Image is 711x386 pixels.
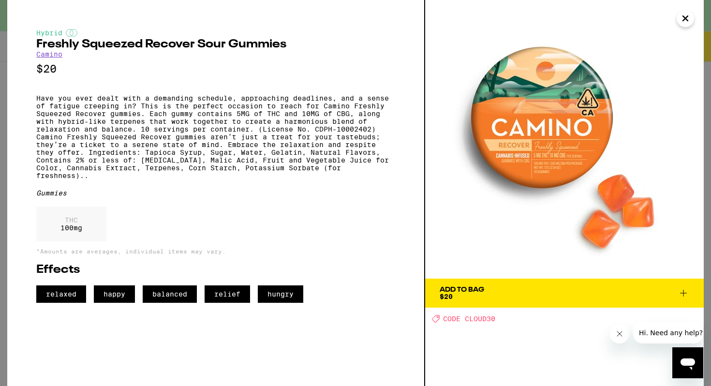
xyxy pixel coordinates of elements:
iframe: Message from company [633,322,703,343]
span: relaxed [36,285,86,303]
div: Hybrid [36,29,395,37]
span: $20 [440,293,453,300]
div: Add To Bag [440,286,484,293]
img: hybridColor.svg [66,29,77,37]
div: Gummies [36,189,395,197]
p: $20 [36,63,395,75]
span: happy [94,285,135,303]
iframe: Button to launch messaging window [672,347,703,378]
span: hungry [258,285,303,303]
span: CODE CLOUD30 [443,315,495,323]
span: relief [205,285,250,303]
p: Have you ever dealt with a demanding schedule, approaching deadlines, and a sense of fatigue cree... [36,94,395,179]
h2: Effects [36,264,395,276]
p: THC [60,216,82,224]
button: Add To Bag$20 [425,279,704,308]
span: balanced [143,285,197,303]
div: 100 mg [36,207,106,241]
p: *Amounts are averages, individual items may vary. [36,248,395,254]
a: Camino [36,50,62,58]
button: Close [677,10,694,27]
h2: Freshly Squeezed Recover Sour Gummies [36,39,395,50]
iframe: Close message [610,324,629,343]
